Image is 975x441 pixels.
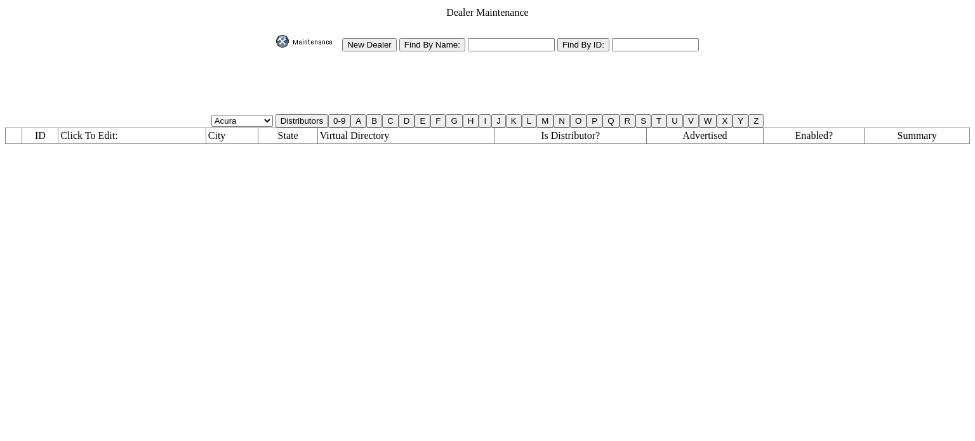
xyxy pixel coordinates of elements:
input: J [491,114,506,128]
td: Click To Edit: [58,128,206,144]
td: Enabled? [764,128,865,144]
input: M [536,114,554,128]
input: D [399,114,415,128]
input: U [667,114,683,128]
input: Find By ID: [557,38,609,51]
input: 0-9 [328,114,350,128]
input: L [522,114,536,128]
input: N [554,114,570,128]
input: C [382,114,399,128]
input: S [635,114,651,128]
td: Summary [865,128,970,144]
input: Q [602,114,619,128]
input: W [699,114,717,128]
input: Find By Name: [399,38,465,51]
td: Is Distributor? [494,128,646,144]
input: Z [748,114,764,128]
input: E [415,114,430,128]
input: P [587,114,602,128]
input: New Dealer [342,38,397,51]
input: R [620,114,636,128]
input: I [479,114,491,128]
input: B [366,114,382,128]
td: City [206,128,258,144]
input: Distributors [275,114,328,128]
td: ID [22,128,58,144]
input: F [430,114,446,128]
input: G [446,114,462,128]
input: V [683,114,699,128]
td: State [258,128,317,144]
img: maint.gif [276,35,340,48]
input: A [350,114,366,128]
input: T [651,114,667,128]
input: O [570,114,587,128]
td: Dealer Maintenance [275,6,700,19]
td: Advertised [646,128,764,144]
input: Y [733,114,748,128]
td: Virtual Directory [317,128,494,144]
input: H [463,114,479,128]
input: K [506,114,522,128]
input: X [717,114,733,128]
